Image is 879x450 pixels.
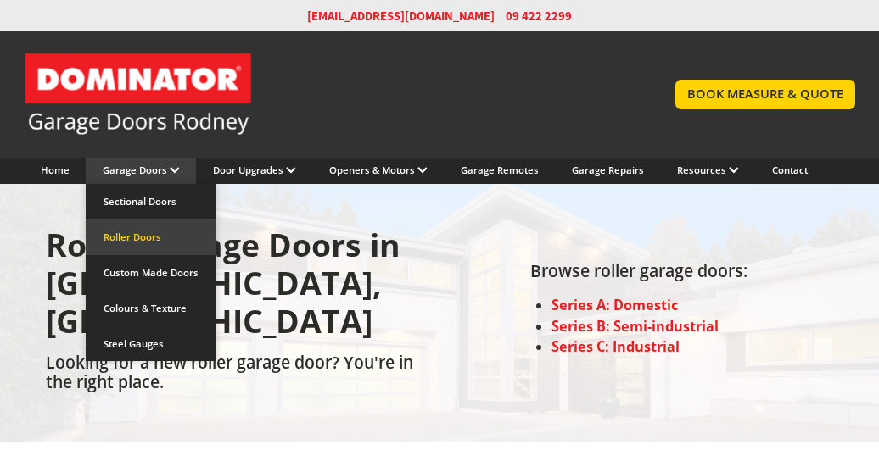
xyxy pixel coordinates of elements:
[41,164,70,176] a: Home
[46,226,434,353] h1: Roller Garage Doors in [GEOGRAPHIC_DATA], [GEOGRAPHIC_DATA]
[103,164,180,176] a: Garage Doors
[24,52,641,136] a: Garage Door and Secure Access Solutions homepage
[461,164,539,176] a: Garage Remotes
[572,164,644,176] a: Garage Repairs
[86,291,216,326] a: Colours & Texture
[551,296,678,314] a: Series A: Domestic
[677,164,739,176] a: Resources
[551,337,680,356] a: Series C: Industrial
[46,353,434,400] h2: Looking for a new roller garage door? You're in the right place.
[506,8,572,25] span: 09 422 2299
[530,262,747,288] h2: Browse roller garage doors:
[307,8,495,25] a: [EMAIL_ADDRESS][DOMAIN_NAME]
[86,219,216,255] a: Roller Doors
[213,164,296,176] a: Door Upgrades
[675,80,855,109] a: BOOK MEASURE & QUOTE
[772,164,808,176] a: Contact
[329,164,428,176] a: Openers & Motors
[551,317,719,336] a: Series B: Semi-industrial
[86,326,216,362] a: Steel Gauges
[86,255,216,291] a: Custom Made Doors
[86,184,216,219] a: Sectional Doors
